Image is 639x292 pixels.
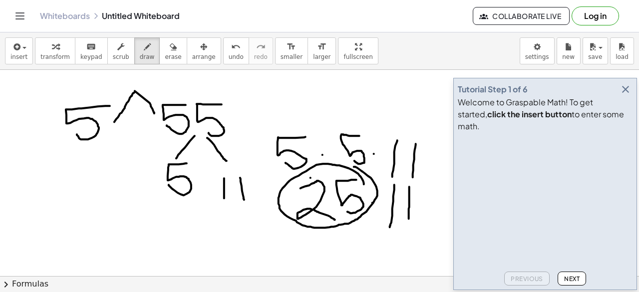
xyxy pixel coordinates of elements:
span: save [588,53,602,60]
span: arrange [192,53,216,60]
span: Collaborate Live [481,11,561,20]
button: draw [134,37,160,64]
a: Whiteboards [40,11,90,21]
span: keypad [80,53,102,60]
span: undo [229,53,244,60]
button: format_sizelarger [308,37,336,64]
span: smaller [281,53,303,60]
span: scrub [113,53,129,60]
button: scrub [107,37,135,64]
span: new [562,53,575,60]
button: load [610,37,634,64]
span: erase [165,53,181,60]
i: keyboard [86,41,96,53]
button: erase [159,37,187,64]
span: transform [40,53,70,60]
b: click the insert button [487,109,572,119]
button: transform [35,37,75,64]
button: insert [5,37,33,64]
span: insert [10,53,27,60]
div: Welcome to Graspable Math! To get started, to enter some math. [458,96,633,132]
button: Toggle navigation [12,8,28,24]
button: arrange [187,37,221,64]
i: format_size [287,41,296,53]
button: new [557,37,581,64]
span: redo [254,53,268,60]
button: Log in [572,6,619,25]
span: settings [525,53,549,60]
span: larger [313,53,330,60]
span: load [616,53,629,60]
button: redoredo [249,37,273,64]
div: Tutorial Step 1 of 6 [458,83,528,95]
button: settings [520,37,555,64]
button: Next [558,272,586,286]
span: Next [564,275,580,283]
button: Collaborate Live [473,7,570,25]
i: undo [231,41,241,53]
button: undoundo [223,37,249,64]
button: save [583,37,608,64]
button: format_sizesmaller [275,37,308,64]
i: format_size [317,41,326,53]
span: fullscreen [343,53,372,60]
span: draw [140,53,155,60]
i: redo [256,41,266,53]
button: fullscreen [338,37,378,64]
button: keyboardkeypad [75,37,108,64]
